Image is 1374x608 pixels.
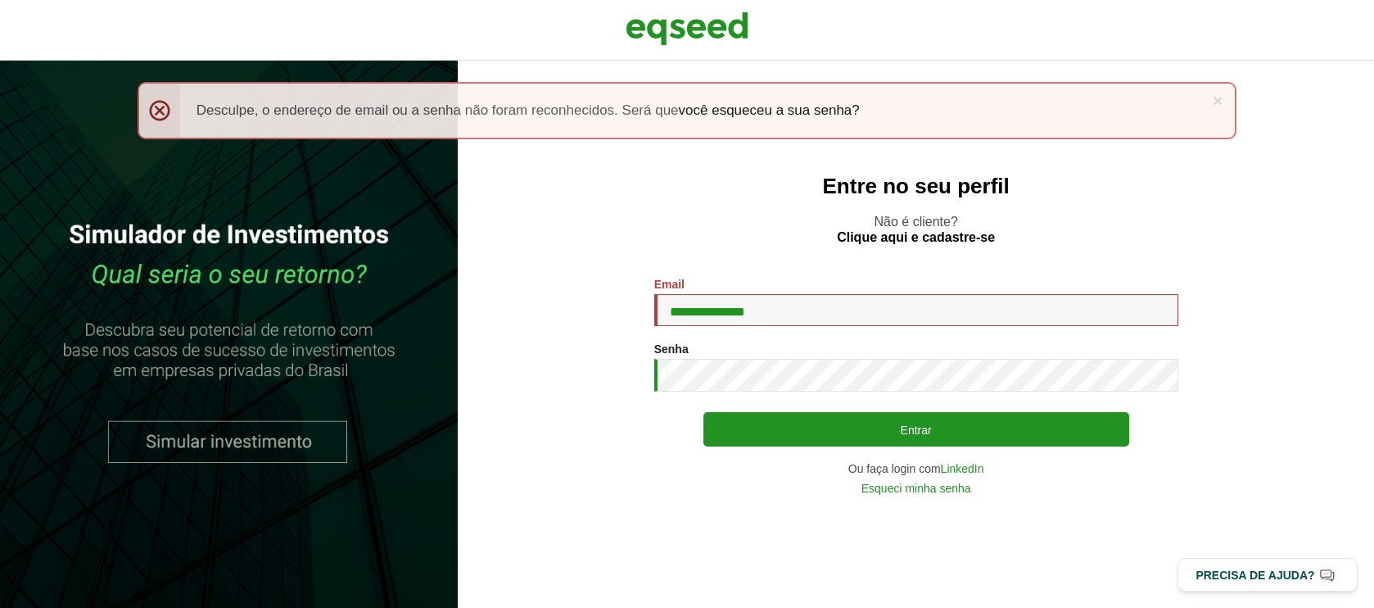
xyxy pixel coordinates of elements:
[654,343,689,355] label: Senha
[941,463,984,474] a: LinkedIn
[837,231,995,244] a: Clique aqui e cadastre-se
[654,463,1178,474] div: Ou faça login com
[626,8,748,49] img: EqSeed Logo
[490,175,1341,198] h2: Entre no seu perfil
[490,214,1341,245] p: Não é cliente?
[861,483,971,494] a: Esqueci minha senha
[703,412,1129,447] button: Entrar
[654,279,685,290] label: Email
[679,103,860,117] a: você esqueceu a sua senha?
[138,82,1236,139] div: Desculpe, o endereço de email ou a senha não foram reconhecidos. Será que
[1213,92,1223,109] a: ×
